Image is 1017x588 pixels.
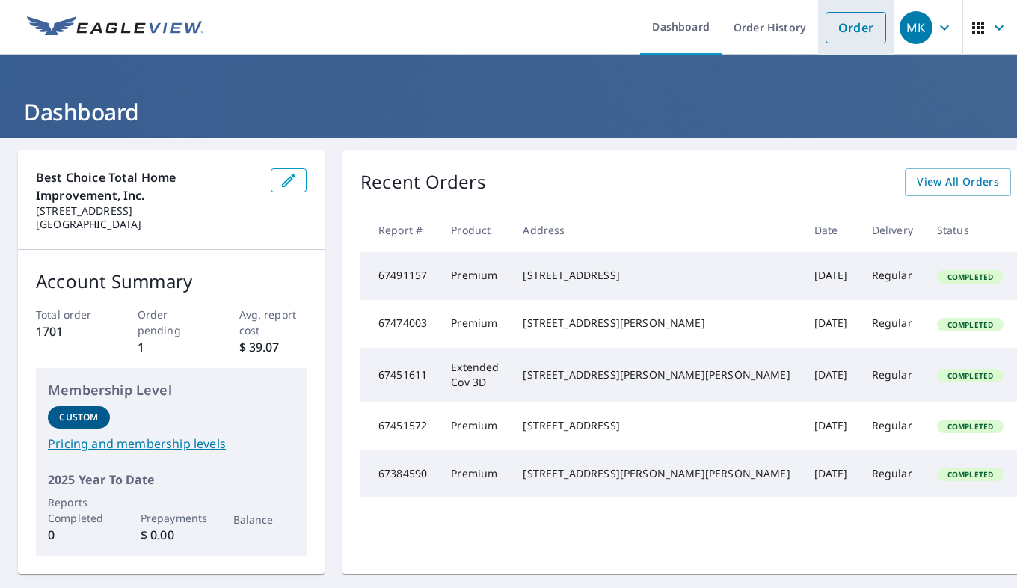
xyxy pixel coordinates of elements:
p: Avg. report cost [239,307,307,338]
div: [STREET_ADDRESS][PERSON_NAME][PERSON_NAME] [523,367,790,382]
p: Prepayments [141,510,203,526]
p: Membership Level [48,380,295,400]
th: Delivery [860,208,925,252]
img: EV Logo [27,16,203,39]
td: Premium [439,450,511,497]
p: Best Choice Total Home Improvement, Inc. [36,168,259,204]
td: Premium [439,252,511,300]
a: Pricing and membership levels [48,435,295,453]
td: Regular [860,450,925,497]
th: Date [802,208,860,252]
div: [STREET_ADDRESS] [523,418,790,433]
div: MK [900,11,932,44]
p: $ 0.00 [141,526,203,544]
p: 1 [138,338,206,356]
span: Completed [938,469,1002,480]
td: Premium [439,300,511,348]
th: Address [511,208,802,252]
p: $ 39.07 [239,338,307,356]
p: Order pending [138,307,206,338]
p: Total order [36,307,104,322]
p: Reports Completed [48,494,110,526]
p: 1701 [36,322,104,340]
td: Regular [860,252,925,300]
td: Regular [860,300,925,348]
td: Regular [860,348,925,402]
a: Order [826,12,886,43]
td: 67474003 [360,300,439,348]
th: Status [925,208,1016,252]
p: [STREET_ADDRESS] [36,204,259,218]
span: Completed [938,319,1002,330]
td: [DATE] [802,300,860,348]
td: 67451611 [360,348,439,402]
h1: Dashboard [18,97,999,127]
div: [STREET_ADDRESS] [523,268,790,283]
span: View All Orders [917,173,999,192]
span: Completed [938,272,1002,282]
td: 67491157 [360,252,439,300]
div: [STREET_ADDRESS][PERSON_NAME][PERSON_NAME] [523,466,790,481]
th: Report # [360,208,439,252]
p: [GEOGRAPHIC_DATA] [36,218,259,231]
p: 2025 Year To Date [48,471,295,489]
td: Regular [860,402,925,450]
p: Balance [233,512,295,527]
td: [DATE] [802,348,860,402]
td: 67451572 [360,402,439,450]
p: Recent Orders [360,168,486,196]
span: Completed [938,421,1002,432]
td: Premium [439,402,511,450]
p: Account Summary [36,268,307,295]
p: Custom [59,411,98,424]
td: [DATE] [802,450,860,497]
td: [DATE] [802,252,860,300]
a: View All Orders [905,168,1011,196]
th: Product [439,208,511,252]
td: Extended Cov 3D [439,348,511,402]
span: Completed [938,370,1002,381]
td: 67384590 [360,450,439,497]
div: [STREET_ADDRESS][PERSON_NAME] [523,316,790,331]
p: 0 [48,526,110,544]
td: [DATE] [802,402,860,450]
